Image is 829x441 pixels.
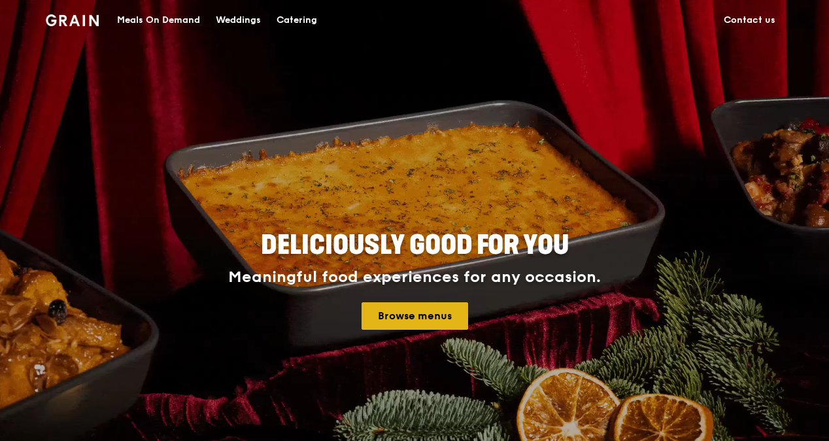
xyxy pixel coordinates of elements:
a: Catering [269,1,325,40]
div: Weddings [216,1,261,40]
a: Browse menus [362,302,468,330]
a: Weddings [208,1,269,40]
img: Grain [46,14,99,26]
span: Deliciously good for you [261,230,569,261]
div: Catering [277,1,317,40]
a: Contact us [716,1,783,40]
div: Meals On Demand [117,1,200,40]
div: Meaningful food experiences for any occasion. [179,268,650,287]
